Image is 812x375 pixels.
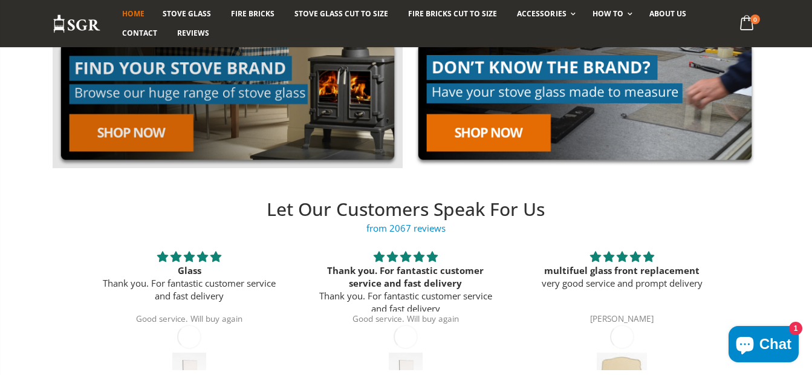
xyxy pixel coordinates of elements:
a: About us [640,4,695,24]
div: Glass [96,264,283,277]
inbox-online-store-chat: Shopify online store chat [725,326,802,365]
div: [PERSON_NAME] [528,315,716,325]
p: Thank you. For fantastic customer service and fast delivery [96,277,283,302]
div: 5 stars [312,249,499,264]
img: Stove Glass Replacement [53,14,101,34]
span: from 2067 reviews [81,222,730,235]
a: Reviews [168,24,218,43]
span: About us [649,8,686,19]
a: 0 [735,12,759,36]
span: Home [122,8,145,19]
span: Stove Glass Cut To Size [294,8,388,19]
img: made-to-measure-cta_2cd95ceb-d519-4648-b0cf-d2d338fdf11f.jpg [410,35,760,169]
span: 0 [750,15,760,24]
a: Contact [113,24,166,43]
span: Accessories [517,8,566,19]
div: [DATE] [605,320,639,354]
div: Good service. Will buy again [312,315,499,325]
div: Thank you. For fantastic customer service and fast delivery [312,264,499,290]
span: How To [593,8,623,19]
div: Good service. Will buy again [96,315,283,325]
a: 4.89 stars from 2067 reviews [81,222,730,235]
p: Thank you. For fantastic customer service and fast delivery [312,290,499,315]
span: Fire Bricks Cut To Size [408,8,497,19]
a: Fire Bricks [222,4,284,24]
a: Stove Glass [154,4,220,24]
div: 5 stars [96,249,283,264]
div: multifuel glass front replacement [528,264,716,277]
span: Fire Bricks [231,8,274,19]
span: Reviews [177,28,209,38]
p: very good service and prompt delivery [528,277,716,290]
a: Accessories [508,4,581,24]
div: [DATE] [389,320,423,354]
div: 5 stars [528,249,716,264]
span: Contact [122,28,157,38]
a: Stove Glass Cut To Size [285,4,397,24]
a: Fire Bricks Cut To Size [399,4,506,24]
h2: Let Our Customers Speak For Us [81,197,730,222]
a: How To [583,4,638,24]
div: [DATE] [172,320,206,354]
span: Stove Glass [163,8,211,19]
a: Home [113,4,154,24]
